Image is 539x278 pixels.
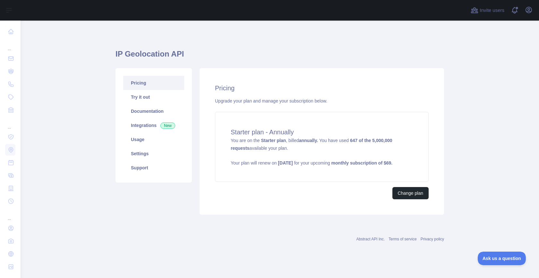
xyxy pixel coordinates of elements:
span: Invite users [480,7,504,14]
a: Privacy policy [421,237,444,241]
a: Usage [123,132,184,147]
a: Documentation [123,104,184,118]
h4: Starter plan - Annually [231,128,413,137]
a: Support [123,161,184,175]
p: Your plan will renew on for your upcoming [231,160,413,166]
strong: annually. [299,138,318,143]
a: Integrations New [123,118,184,132]
strong: 647 of the 5,000,000 requests [231,138,392,151]
h2: Pricing [215,84,429,93]
a: Pricing [123,76,184,90]
div: ... [5,208,15,221]
a: Try it out [123,90,184,104]
button: Change plan [392,187,429,199]
div: ... [5,117,15,130]
a: Settings [123,147,184,161]
span: New [160,122,175,129]
iframe: Toggle Customer Support [478,252,526,265]
strong: Starter plan [261,138,286,143]
strong: monthly subscription of $ 69 . [331,160,393,166]
a: Terms of service [389,237,416,241]
h1: IP Geolocation API [116,49,444,64]
a: Abstract API Inc. [356,237,385,241]
div: Upgrade your plan and manage your subscription below. [215,98,429,104]
div: ... [5,39,15,51]
strong: [DATE] [278,160,293,166]
button: Invite users [469,5,506,15]
span: You are on the , billed You have used available your plan. [231,138,413,166]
